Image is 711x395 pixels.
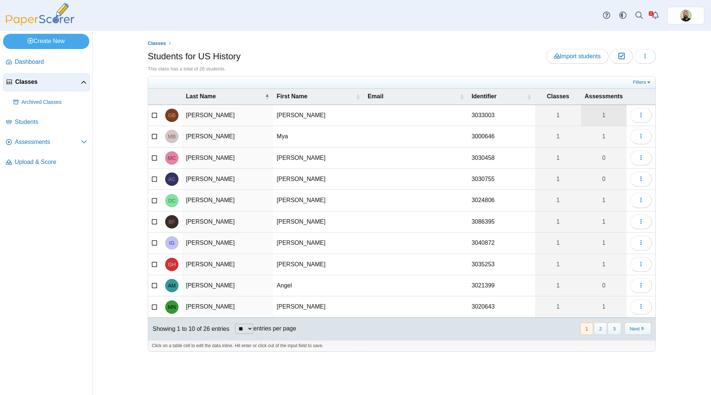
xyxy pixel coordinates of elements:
[273,148,364,169] td: [PERSON_NAME]
[581,275,627,296] a: 0
[468,126,535,147] td: 3000646
[581,233,627,253] a: 1
[182,190,273,211] td: [PERSON_NAME]
[535,169,581,190] a: 1
[148,318,229,340] div: Showing 1 to 10 of 26 entries
[535,211,581,232] a: 1
[148,66,656,72] div: This class has a total of 26 students.
[680,10,692,22] span: Zachary Butte - MRH Faculty
[182,296,273,317] td: [PERSON_NAME]
[148,340,655,351] div: Click on a table cell to edit the data inline. Hit enter or click out of the input field to save.
[273,105,364,126] td: [PERSON_NAME]
[168,198,176,203] span: Dannelley Corral Mendoza
[182,254,273,275] td: [PERSON_NAME]
[535,126,581,147] a: 1
[273,254,364,275] td: [PERSON_NAME]
[554,53,601,59] span: Import students
[535,296,581,317] a: 1
[356,93,360,101] span: First Name : Activate to sort
[182,275,273,296] td: [PERSON_NAME]
[273,169,364,190] td: [PERSON_NAME]
[15,118,87,126] span: Students
[667,7,704,24] a: ps.IbYvzNdzldgWHYXo
[273,275,364,296] td: Angel
[15,58,87,66] span: Dashboard
[468,275,535,296] td: 3021399
[539,92,577,101] span: Classes
[581,296,627,317] a: 1
[631,79,654,86] a: Filters
[581,190,627,211] a: 1
[3,20,77,27] a: PaperScorer
[468,105,535,126] td: 3033003
[182,233,273,254] td: [PERSON_NAME]
[368,92,458,101] span: Email
[169,240,175,246] span: Ira Gibson
[3,53,90,71] a: Dashboard
[647,7,664,24] a: Alerts
[468,254,535,275] td: 3035253
[168,134,176,139] span: Mya Brooks
[168,262,176,267] span: Gian Carlo Hernandez Rendon
[168,113,176,118] span: Garrett Berry
[625,323,651,335] button: Next
[581,105,627,126] a: 1
[581,126,627,147] a: 1
[680,10,692,22] img: ps.IbYvzNdzldgWHYXo
[3,154,90,171] a: Upload & Score
[535,254,581,275] a: 1
[468,169,535,190] td: 3030755
[265,93,269,101] span: Last Name : Activate to invert sorting
[468,296,535,317] td: 3020643
[15,138,81,146] span: Assessments
[535,190,581,211] a: 1
[608,323,621,335] button: 3
[273,296,364,317] td: [PERSON_NAME]
[535,148,581,168] a: 1
[468,211,535,233] td: 3086395
[277,92,354,101] span: First Name
[3,134,90,151] a: Assessments
[168,283,176,288] span: Angel Martinez
[535,275,581,296] a: 1
[182,126,273,147] td: [PERSON_NAME]
[581,254,627,275] a: 1
[3,113,90,131] a: Students
[535,233,581,253] a: 1
[580,323,593,335] button: 1
[253,325,296,332] label: entries per page
[273,211,364,233] td: [PERSON_NAME]
[460,93,464,101] span: Email : Activate to sort
[581,211,627,232] a: 1
[468,148,535,169] td: 3030458
[3,3,77,26] img: PaperScorer
[148,40,166,46] span: Classes
[585,92,623,101] span: Assessments
[182,148,273,169] td: [PERSON_NAME]
[546,49,608,64] a: Import students
[527,93,531,101] span: Identifier : Activate to sort
[273,126,364,147] td: Mya
[148,50,241,63] h1: Students for US History
[273,233,364,254] td: [PERSON_NAME]
[168,305,176,310] span: Madelynne Nelson
[3,73,90,91] a: Classes
[182,169,273,190] td: [PERSON_NAME]
[146,39,168,48] a: Classes
[468,233,535,254] td: 3040872
[581,169,627,190] a: 0
[168,219,175,224] span: Brianna Franco
[168,177,175,182] span: Anthony Constante
[21,99,87,106] span: Archived Classes
[182,105,273,126] td: [PERSON_NAME]
[471,92,525,101] span: Identifier
[468,190,535,211] td: 3024806
[15,158,87,166] span: Upload & Score
[182,211,273,233] td: [PERSON_NAME]
[580,323,651,335] nav: pagination
[273,190,364,211] td: [PERSON_NAME]
[3,34,89,49] a: Create New
[168,155,176,161] span: Myles Coleman
[594,323,607,335] button: 2
[581,148,627,168] a: 0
